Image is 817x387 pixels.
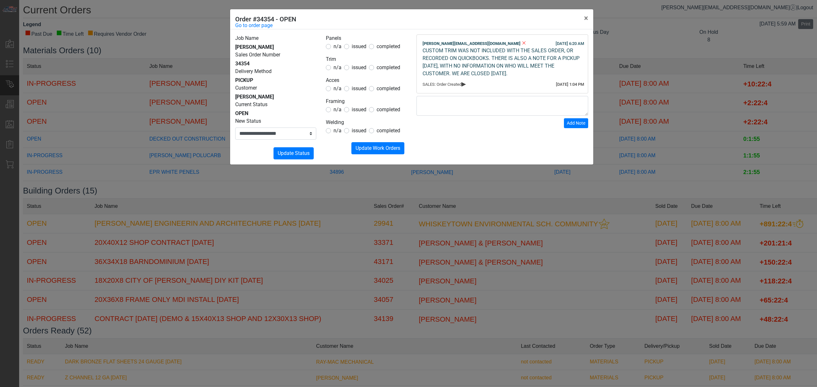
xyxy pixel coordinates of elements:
span: Update Status [278,150,310,156]
span: completed [377,43,400,49]
a: Go to order page [235,22,273,29]
span: n/a [334,106,341,113]
legend: Acces [326,77,407,85]
label: Current Status [235,101,267,108]
span: completed [377,128,400,134]
legend: Panels [326,34,407,43]
div: CUSTOM TRIM WAS NOT INCLUDED WITH THE SALES ORDER, OR RECORDED ON QUICKBOOKS. THERE IS ALSO A NOT... [423,47,582,77]
div: [PERSON_NAME] [235,93,316,101]
span: completed [377,85,400,91]
span: Update Work Orders [356,145,400,151]
label: Job Name [235,34,259,42]
h5: Order #34354 - OPEN [235,14,296,24]
label: Delivery Method [235,68,272,75]
span: issued [352,43,366,49]
label: New Status [235,117,261,125]
button: Update Work Orders [351,142,404,154]
span: [PERSON_NAME] [235,44,274,50]
div: PICKUP [235,77,316,84]
button: Add Note [564,118,588,128]
div: 34354 [235,60,316,68]
span: n/a [334,85,341,91]
div: OPEN [235,110,316,117]
span: completed [377,106,400,113]
span: Add Note [567,120,585,126]
span: issued [352,128,366,134]
span: [PERSON_NAME][EMAIL_ADDRESS][DOMAIN_NAME] [423,41,521,46]
span: n/a [334,64,341,70]
legend: Trim [326,55,407,64]
div: [DATE] 1:04 PM [556,81,584,88]
span: n/a [334,43,341,49]
button: Close [579,9,593,27]
span: issued [352,106,366,113]
div: SALES: Order Created [423,81,582,88]
button: Update Status [274,147,314,159]
legend: Welding [326,119,407,127]
span: ▸ [461,82,466,86]
label: Sales Order Number [235,51,280,59]
label: Customer [235,84,257,92]
legend: Framing [326,98,407,106]
div: [DATE] 6:20 AM [556,40,584,47]
span: issued [352,85,366,91]
span: n/a [334,128,341,134]
span: issued [352,64,366,70]
span: completed [377,64,400,70]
